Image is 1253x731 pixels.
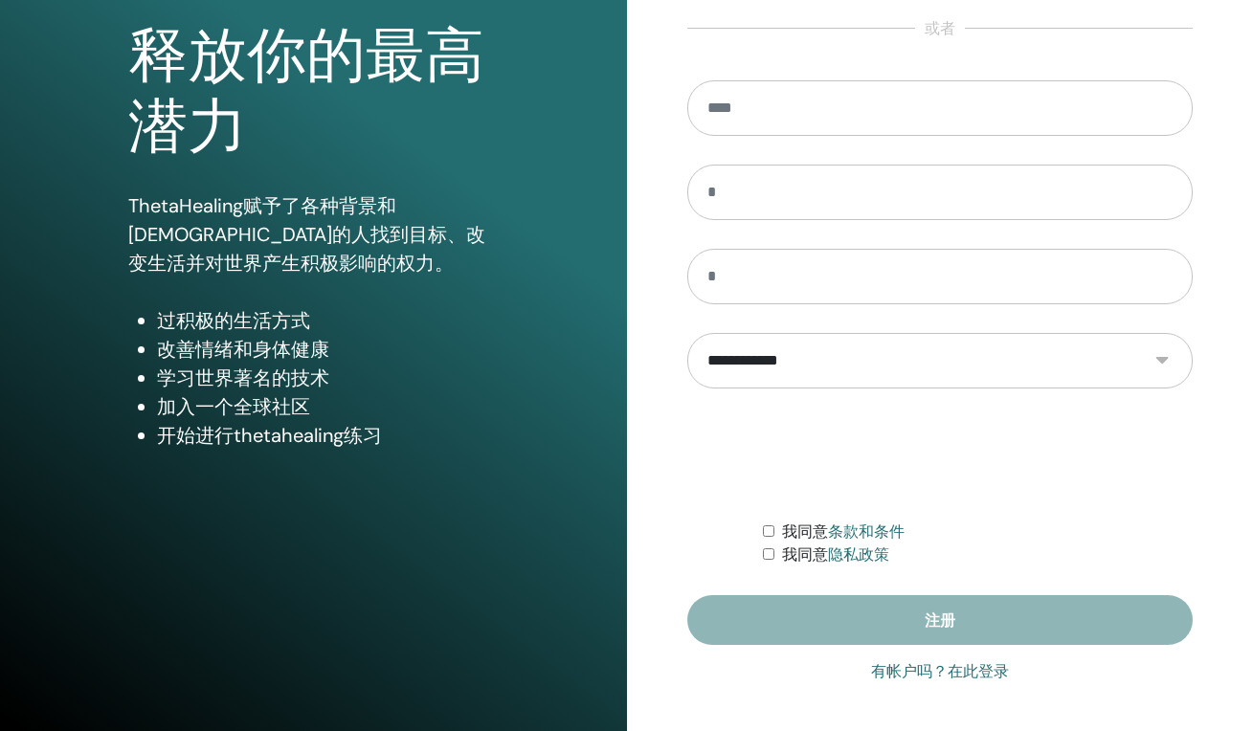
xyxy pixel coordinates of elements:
li: 改善情绪和身体健康 [157,335,498,364]
a: 条款和条件 [828,522,905,541]
li: 开始进行thetahealing练习 [157,421,498,450]
li: 过积极的生活方式 [157,306,498,335]
h1: 释放你的最高潜力 [128,21,498,164]
li: 加入一个全球社区 [157,392,498,421]
li: 学习世界著名的技术 [157,364,498,392]
p: ThetaHealing赋予了各种背景和[DEMOGRAPHIC_DATA]的人找到目标、改变生活并对世界产生积极影响的权力。 [128,191,498,277]
label: 我同意 [782,543,889,566]
a: 有帐户吗？在此登录 [871,660,1009,683]
label: 我同意 [782,521,905,543]
a: 隐私政策 [828,545,889,564]
span: 或者 [915,17,965,40]
iframe: 重新验证码 [794,417,1085,492]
